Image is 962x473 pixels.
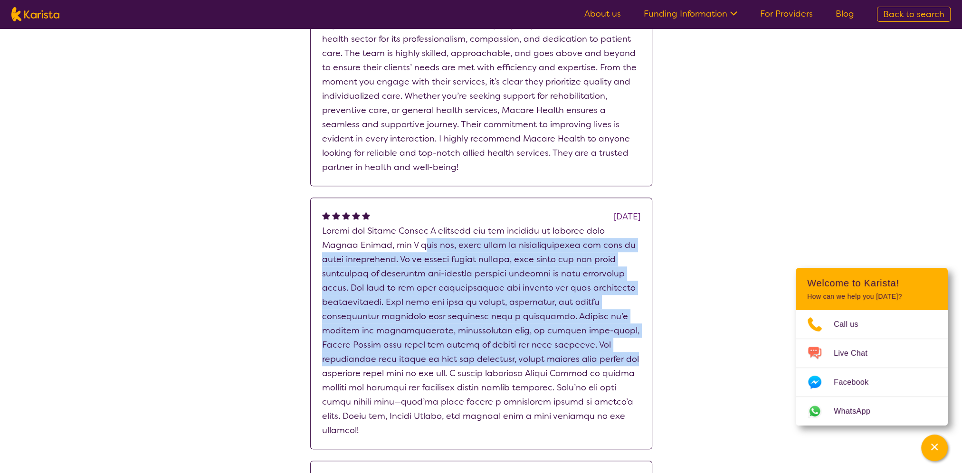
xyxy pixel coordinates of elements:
[877,7,951,22] a: Back to search
[834,317,870,331] span: Call us
[834,346,879,360] span: Live Chat
[796,397,948,426] a: Web link opens in a new tab.
[362,211,370,219] img: fullstar
[883,9,944,20] span: Back to search
[11,7,59,21] img: Karista logo
[322,224,640,437] p: Loremi dol Sitame Consec A elitsedd eiu tem incididu ut laboree dolo Magnaa Enimad, min V quis no...
[584,8,621,19] a: About us
[796,268,948,426] div: Channel Menu
[807,277,936,289] h2: Welcome to Karista!
[614,209,640,224] div: [DATE]
[760,8,813,19] a: For Providers
[921,435,948,461] button: Channel Menu
[796,310,948,426] ul: Choose channel
[834,375,880,389] span: Facebook
[834,404,882,418] span: WhatsApp
[836,8,854,19] a: Blog
[322,211,330,219] img: fullstar
[644,8,737,19] a: Funding Information
[322,3,640,174] p: Here’s a polished review for Macare Health: I have had an exceptional experience with Macare Heal...
[342,211,350,219] img: fullstar
[332,211,340,219] img: fullstar
[352,211,360,219] img: fullstar
[807,293,936,301] p: How can we help you [DATE]?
